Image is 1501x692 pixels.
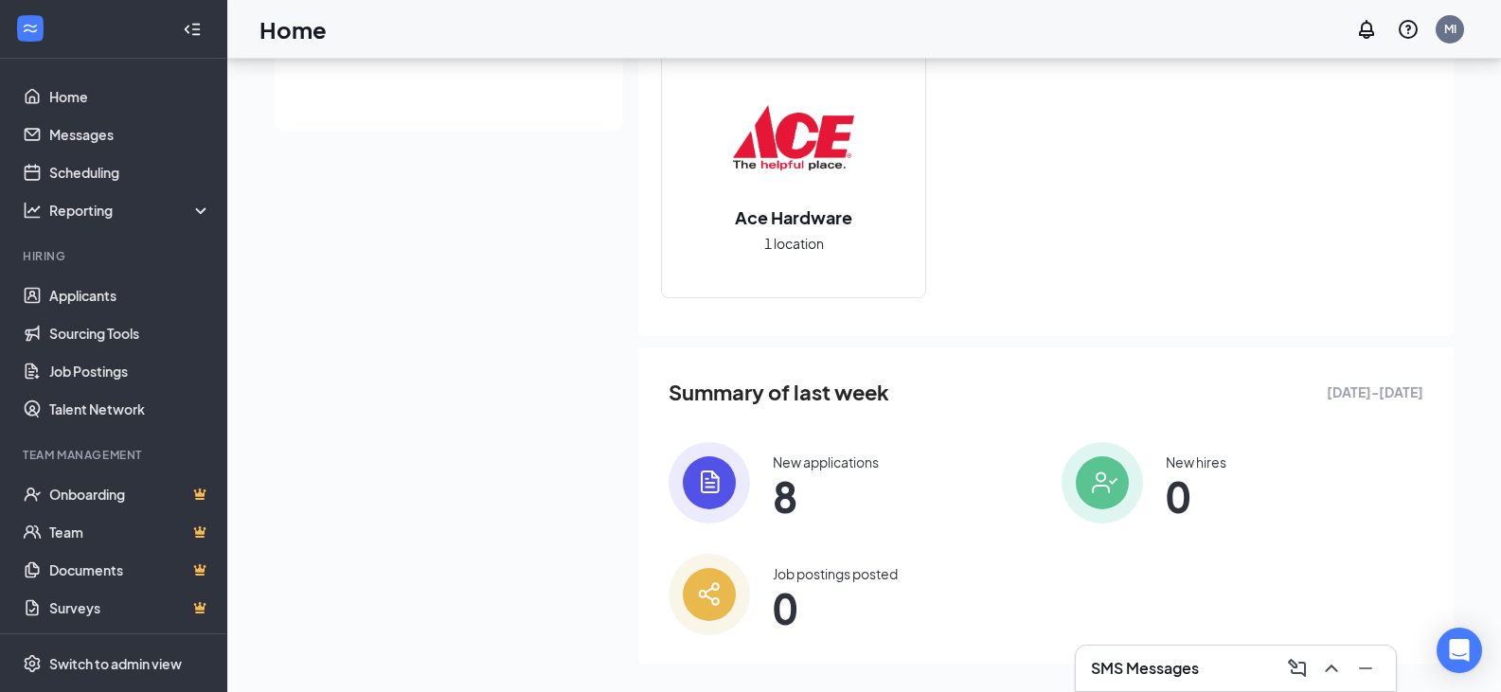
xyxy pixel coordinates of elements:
div: Job postings posted [773,564,898,583]
div: Reporting [49,201,212,220]
span: 1 location [764,233,824,254]
a: TeamCrown [49,513,211,551]
svg: WorkstreamLogo [21,19,40,38]
img: icon [669,442,750,523]
svg: QuestionInfo [1397,18,1420,41]
a: OnboardingCrown [49,475,211,513]
div: Open Intercom Messenger [1437,628,1482,673]
div: MI [1444,21,1456,37]
svg: Collapse [183,20,202,39]
span: 8 [773,479,879,513]
button: Minimize [1350,653,1381,683]
a: Job Postings [49,352,211,390]
a: Home [49,78,211,115]
h3: SMS Messages [1091,658,1199,679]
svg: Minimize [1354,657,1377,680]
a: DocumentsCrown [49,551,211,589]
button: ChevronUp [1316,653,1347,683]
img: icon [669,554,750,635]
a: Messages [49,115,211,153]
a: Scheduling [49,153,211,191]
a: SurveysCrown [49,589,211,627]
div: Team Management [23,447,207,463]
button: ComposeMessage [1282,653,1313,683]
div: Switch to admin view [49,654,182,673]
a: Applicants [49,276,211,314]
span: Summary of last week [669,376,889,409]
span: [DATE] - [DATE] [1327,381,1423,402]
h1: Home [259,13,327,45]
svg: ComposeMessage [1286,657,1309,680]
svg: ChevronUp [1320,657,1343,680]
span: 0 [1166,479,1226,513]
div: New hires [1166,452,1226,471]
div: New applications [773,452,879,471]
img: icon [1062,442,1143,523]
h2: Ace Hardware [716,205,871,229]
svg: Settings [23,654,42,673]
a: Talent Network [49,390,211,428]
img: Ace Hardware [733,77,854,198]
div: Hiring [23,248,207,264]
svg: Analysis [23,201,42,220]
svg: Notifications [1355,18,1378,41]
span: 0 [773,591,898,625]
a: Sourcing Tools [49,314,211,352]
